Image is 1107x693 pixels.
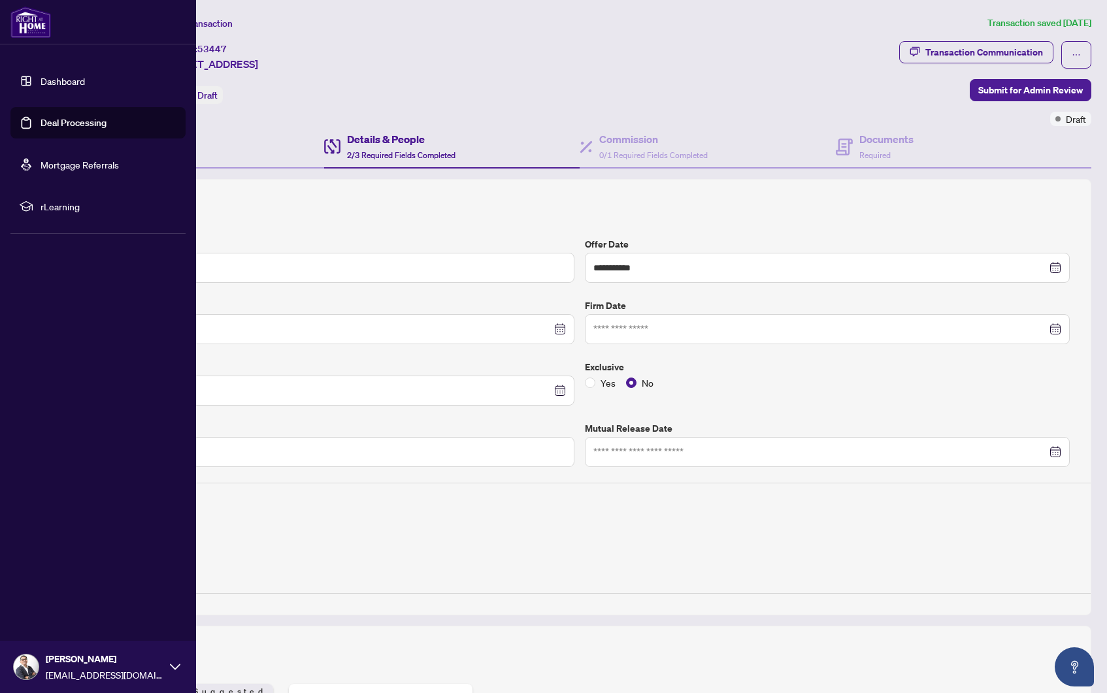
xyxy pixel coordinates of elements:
label: Unit/Lot Number [90,421,574,436]
span: Submit for Admin Review [978,80,1083,101]
label: Firm Date [585,298,1070,313]
article: Transaction saved [DATE] [987,16,1091,31]
span: [EMAIL_ADDRESS][DOMAIN_NAME] [46,668,163,682]
h4: Deposit [90,494,1070,509]
label: Mutual Release Date [585,421,1070,436]
h4: Details & People [347,131,455,147]
label: Closing Date [90,298,574,313]
span: 0/1 Required Fields Completed [599,150,708,160]
span: 2/3 Required Fields Completed [347,150,455,160]
a: Mortgage Referrals [41,159,119,170]
a: Dashboard [41,75,85,87]
button: Open asap [1055,647,1094,686]
label: Offer Date [585,237,1070,251]
label: Exclusive [585,360,1070,374]
button: Transaction Communication [899,41,1053,63]
span: Yes [595,376,621,390]
h4: Commission [599,131,708,147]
h4: Documents [859,131,914,147]
div: Transaction Communication [925,42,1043,63]
span: [STREET_ADDRESS] [162,56,258,72]
label: Conditional Date [90,360,574,374]
span: View Transaction [163,18,233,29]
span: Draft [197,89,218,101]
span: ellipsis [1072,50,1081,59]
img: Profile Icon [14,654,39,679]
label: Sold Price [90,237,574,251]
button: Submit for Admin Review [970,79,1091,101]
span: Draft [1066,112,1086,126]
span: rLearning [41,199,176,214]
span: 53447 [197,43,227,55]
span: Required [859,150,891,160]
img: logo [10,7,51,38]
span: No [636,376,659,390]
span: [PERSON_NAME] [46,652,163,666]
a: Deal Processing [41,117,107,129]
h2: Trade Details [90,201,1070,221]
